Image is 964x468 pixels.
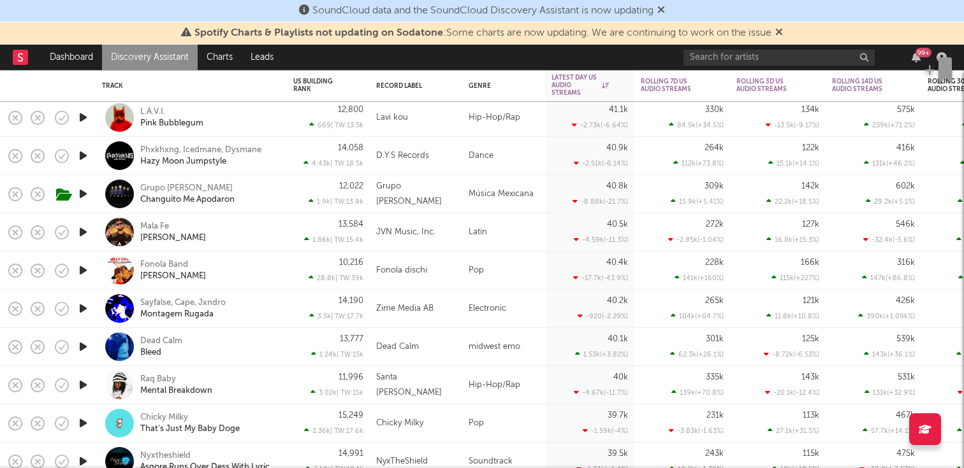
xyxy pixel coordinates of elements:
div: 335k [706,373,724,381]
a: Hazy Moon Jumpstyle [140,156,226,167]
div: 131k ( +32.9 % ) [865,388,915,397]
div: 143k ( +36.1 % ) [864,350,915,358]
div: -2.85k ( -1.04 % ) [668,236,724,244]
div: -13.5k ( -9.17 % ) [766,121,819,129]
div: 309k [705,182,724,190]
div: JVN Music, Inc. [376,225,435,240]
div: -3.83k ( -1.63 % ) [669,427,724,435]
div: 139k ( +70.8 % ) [671,388,724,397]
div: Dead Calm [376,339,419,355]
div: 3.5k | TW: 17.7k [293,312,363,320]
div: -920 ( -2.29 % ) [578,312,628,320]
span: SoundCloud data and the SoundCloud Discovery Assistant is now updating [312,6,654,16]
span: Dismiss [775,28,783,38]
div: 13,584 [339,220,363,229]
div: 99 + [916,48,931,57]
div: 121k [803,297,819,305]
div: 134k [801,106,819,114]
div: 41.1k [609,106,628,114]
a: Chicky Milky [140,412,188,423]
div: -8.88k ( -21.7 % ) [573,197,628,206]
div: 131k ( +46.2 % ) [864,159,915,167]
div: 264k [705,144,724,152]
a: Charts [198,45,242,70]
div: 112k ( +73.8 % ) [673,159,724,167]
div: 10,216 [339,259,363,267]
div: 125k [802,335,819,343]
div: 62.3k ( +26.1 % ) [670,350,724,358]
div: 29.2k ( +5.1 % ) [866,197,915,206]
div: Mental Breakdown [140,385,212,397]
div: 2.36k | TW: 17.6k [293,427,363,435]
div: Latin [462,213,545,252]
div: -8.72k ( -6.53 % ) [764,350,819,358]
div: Record Label [376,82,437,90]
a: Bleed [140,347,161,358]
div: 239k ( +71.2 % ) [864,121,915,129]
div: 27.1k ( +31.5 % ) [768,427,819,435]
a: L.A.V.I. [140,106,165,118]
div: 11,996 [339,373,363,381]
div: Genre [469,82,532,90]
div: Track [102,82,274,90]
div: 40.5k [607,220,628,229]
div: 531k [898,373,915,381]
div: midwest emo [462,328,545,366]
div: 316k [897,259,915,267]
div: 40.4k [606,259,628,267]
div: 575k [897,106,915,114]
a: Fonola Band [140,259,188,271]
div: 475k [896,450,915,458]
div: 40.9k [606,144,628,152]
a: That’s Just My Baby Doge [140,423,240,435]
div: 127k [802,220,819,229]
a: Dead Calm [140,336,182,347]
div: 143k [801,373,819,381]
div: Pop [462,404,545,443]
div: Rolling 3D US Audio Streams [736,78,800,93]
a: Nyxtheshield [140,450,191,462]
div: 141k ( +160 % ) [675,274,724,282]
a: [PERSON_NAME] [140,232,206,244]
div: -4.67k ( -11.7 % ) [574,388,628,397]
div: -17.7k ( -43.9 % ) [573,274,628,282]
div: Hip-Hop/Rap [462,99,545,137]
div: Chicky Milky [376,416,423,431]
span: : Some charts are now updating. We are continuing to work on the issue [194,28,771,38]
div: 84.5k ( +34.5 % ) [669,121,724,129]
div: 416k [896,144,915,152]
div: Música Mexicana [462,175,545,213]
a: Raq Baby [140,374,176,385]
div: Zime Media AB [376,301,434,316]
a: Pink Bubblegum [140,118,203,129]
div: -1.59k ( -4 % ) [583,427,628,435]
div: 115k ( +227 % ) [771,274,819,282]
div: 142k [801,182,819,190]
div: 12,022 [339,182,363,190]
div: 11.8k ( +10.8 % ) [766,312,819,320]
div: 243k [705,450,724,458]
div: 12,800 [338,106,363,114]
div: 14,190 [339,297,363,305]
div: Changuito Me Apodaron [140,194,235,206]
div: Pop [462,252,545,290]
a: Sayfalse, Cape, Jxndro [140,297,226,309]
a: Grupo [PERSON_NAME] [140,183,233,194]
div: 4.43k | TW: 18.5k [293,159,363,167]
div: 13,777 [340,335,363,343]
div: Rolling 14D US Audio Streams [832,78,896,93]
div: 16.8k ( +15.3 % ) [766,236,819,244]
span: Dismiss [657,6,665,16]
div: Mala Fe [140,221,169,232]
a: Phxkhxng, Icedmane, Dysmane [140,145,261,156]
